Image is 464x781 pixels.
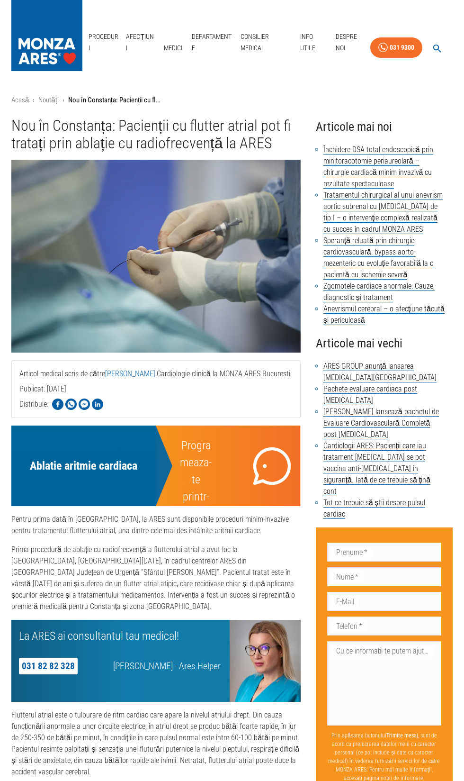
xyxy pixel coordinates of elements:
[65,399,77,410] img: Share on WhatsApp
[105,369,155,378] a: [PERSON_NAME]
[11,514,301,536] p: Pentru prima dată în [GEOGRAPHIC_DATA], la ARES sunt disponibile proceduri minim-invazive pentru ...
[323,236,434,280] a: Speranță reluată prin chirurgie cardiovasculară: bypass aorto-mezenteric cu evoluție favorabilă l...
[323,498,425,519] a: Tot ce trebuie să știi despre pulsul cardiac
[230,620,301,702] img: La ARES ai consultantul tau medical!
[68,95,163,106] p: Nou în Constanța: Pacienții cu flutter atrial pot fi tratați prin ablație cu radiofrecvență la ARES
[316,334,453,353] h4: Articole mai vechi
[52,399,63,410] img: Share on Facebook
[386,732,418,739] b: Trimite mesaj
[19,399,48,410] p: Distribuie:
[296,27,332,58] a: Info Utile
[19,368,293,380] p: Articol medical scris de către , Cardiologie clinică la MONZA ARES Bucuresti
[332,27,370,58] a: Despre Noi
[323,191,443,234] a: Tratamentul chirurgical al unui anevrism aortic subrenal cu [MEDICAL_DATA] de tip I – o intervenț...
[19,384,66,431] span: Publicat: [DATE]
[30,457,137,474] p: Ablatie aritmie cardiaca
[19,658,78,674] a: 031 82 82 328
[178,437,213,556] p: Programeaza-te printr-un simplu click!
[323,282,435,302] a: Zgomotele cardiace anormale: Cauze, diagnostic și tratament
[62,95,64,106] li: ›
[323,362,437,382] a: ARES GROUP anunță lansarea [MEDICAL_DATA][GEOGRAPHIC_DATA]
[79,399,90,410] img: Share on Facebook Messenger
[11,544,301,612] p: Prima procedură de ablație cu radiofrecvență a flutterului atrial a avut loc la [GEOGRAPHIC_DATA]...
[85,27,122,58] a: Proceduri
[237,27,296,58] a: Consilier Medical
[11,117,301,153] h1: Nou în Constanța: Pacienții cu flutter atrial pot fi tratați prin ablație cu radiofrecvență la ARES
[92,399,103,410] img: Share on LinkedIn
[19,627,221,645] p: La ARES ai consultantul tau medical!
[11,160,301,353] img: Nou în Constanța: Pacienții cu flutter atrial pot fi tratați prin ablație cu radiofrecvență la ARES
[390,42,414,54] div: 031 9300
[323,407,439,439] a: [PERSON_NAME] lansează pachetul de Evaluare Cardiovasculară Completă post [MEDICAL_DATA]
[323,304,445,325] a: Anevrismul cerebral – o afecțiune tăcută și periculoasă
[11,709,301,778] p: Flutterul atrial este o tulburare de ritm cardiac care apare la nivelul atriului drept. Din cauza...
[38,96,59,104] a: Noutăți
[86,660,221,673] p: [PERSON_NAME] - Ares Helper
[11,95,453,106] nav: breadcrumb
[323,384,417,405] a: Pachete evaluare cardiaca post [MEDICAL_DATA]
[316,117,453,136] h4: Articole mai noi
[323,145,433,189] a: Închidere DSA total endoscopică prin minitoracotomie periaureolară – chirurgie cardiacă minim inv...
[323,441,430,496] a: Cardiologii ARES: Pacienții care iau tratament [MEDICAL_DATA] se pot vaccina anti-[MEDICAL_DATA] ...
[122,27,158,58] a: Afecțiuni
[33,95,35,106] li: ›
[370,37,422,58] a: 031 9300
[11,96,29,104] a: Acasă
[158,38,188,58] a: Medici
[188,27,237,58] a: Departamente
